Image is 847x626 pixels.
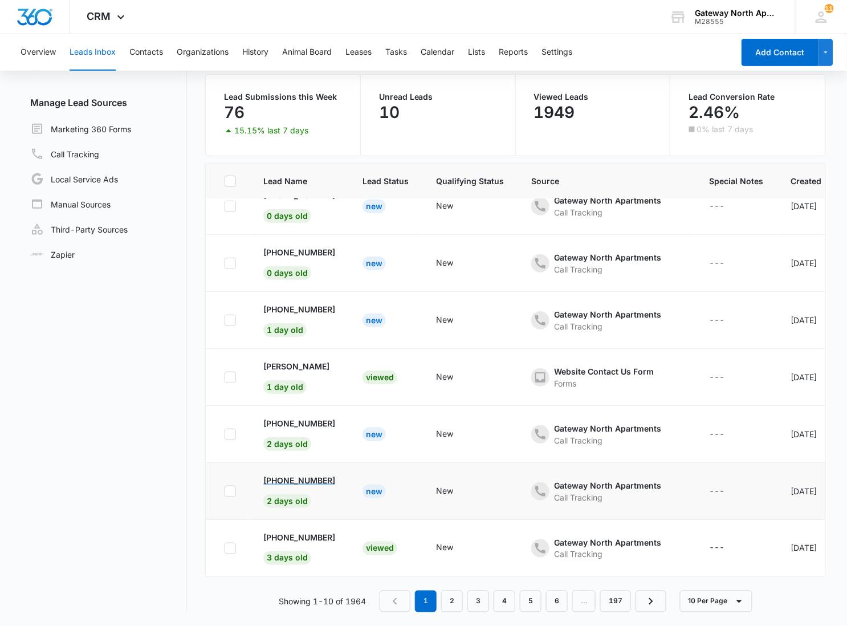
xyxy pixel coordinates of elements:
[709,428,745,441] div: - - Select to Edit Field
[436,485,474,498] div: - - Select to Edit Field
[380,591,666,612] nav: Pagination
[554,320,661,332] div: Call Tracking
[263,209,311,223] span: 0 days old
[554,479,661,491] div: Gateway North Apartments
[30,58,84,72] a: Archived
[695,18,779,26] div: account id
[636,591,666,612] a: Next Page
[436,485,453,497] div: New
[30,249,75,261] a: Zapier
[436,542,453,554] div: New
[709,175,763,187] span: Special Notes
[531,422,682,446] div: - - Select to Edit Field
[363,429,386,439] a: New
[363,257,386,270] div: New
[263,494,311,508] span: 2 days old
[825,4,834,13] div: notifications count
[436,314,453,326] div: New
[791,485,821,497] div: [DATE]
[379,103,400,121] p: 10
[263,189,335,221] a: [PHONE_NUMBER]0 days old
[494,591,515,612] a: Page 4
[87,10,111,22] span: CRM
[709,371,745,384] div: - - Select to Edit Field
[791,175,821,187] span: Created
[709,542,745,555] div: - - Select to Edit Field
[531,536,682,560] div: - - Select to Edit Field
[263,246,335,278] a: [PHONE_NUMBER]0 days old
[541,34,572,71] button: Settings
[554,548,661,560] div: Call Tracking
[825,4,834,13] span: 118
[282,34,332,71] button: Animal Board
[554,422,661,434] div: Gateway North Apartments
[709,428,724,441] div: ---
[709,314,724,327] div: ---
[436,542,474,555] div: - - Select to Edit Field
[697,125,753,133] p: 0% last 7 days
[363,371,397,384] div: Viewed
[554,491,661,503] div: Call Tracking
[415,591,437,612] em: 1
[436,175,504,187] span: Qualifying Status
[263,360,335,392] a: [PERSON_NAME]1 day old
[363,486,386,496] a: New
[436,257,474,270] div: - - Select to Edit Field
[263,266,311,280] span: 0 days old
[554,434,661,446] div: Call Tracking
[546,591,568,612] a: Page 6
[436,371,474,384] div: - - Select to Edit Field
[263,531,335,563] a: [PHONE_NUMBER]3 days old
[709,200,724,213] div: ---
[177,34,229,71] button: Organizations
[363,315,386,325] a: New
[263,474,335,506] a: [PHONE_NUMBER]2 days old
[791,200,821,212] div: [DATE]
[30,122,131,136] a: Marketing 360 Forms
[421,34,454,71] button: Calendar
[263,417,335,449] a: [PHONE_NUMBER]2 days old
[709,257,724,270] div: ---
[30,147,99,161] a: Call Tracking
[379,93,497,101] p: Unread Leads
[263,303,335,315] p: [PHONE_NUMBER]
[21,96,187,109] h3: Manage Lead Sources
[709,314,745,327] div: - - Select to Edit Field
[263,551,311,565] span: 3 days old
[534,93,652,101] p: Viewed Leads
[791,257,821,269] div: [DATE]
[689,93,807,101] p: Lead Conversion Rate
[709,485,745,498] div: - - Select to Edit Field
[534,103,575,121] p: 1949
[224,103,245,121] p: 76
[363,175,409,187] span: Lead Status
[709,200,745,213] div: - - Select to Edit Field
[436,428,474,441] div: - - Select to Edit Field
[468,34,485,71] button: Lists
[531,175,682,187] span: Source
[30,222,128,236] a: Third-Party Sources
[791,428,821,440] div: [DATE]
[554,377,654,389] div: Forms
[263,380,307,394] span: 1 day old
[363,314,386,327] div: New
[263,417,335,429] p: [PHONE_NUMBER]
[363,543,397,553] a: Viewed
[680,591,752,612] button: 10 Per Page
[263,531,335,543] p: [PHONE_NUMBER]
[709,371,724,384] div: ---
[742,39,819,66] button: Add Contact
[554,263,661,275] div: Call Tracking
[263,474,335,486] p: [PHONE_NUMBER]
[436,257,453,269] div: New
[791,542,821,554] div: [DATE]
[467,591,489,612] a: Page 3
[554,206,661,218] div: Call Tracking
[554,365,654,377] div: Website Contact Us Form
[21,34,56,71] button: Overview
[441,591,463,612] a: Page 2
[554,251,661,263] div: Gateway North Apartments
[263,437,311,451] span: 2 days old
[695,9,779,18] div: account name
[263,303,335,335] a: [PHONE_NUMBER]1 day old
